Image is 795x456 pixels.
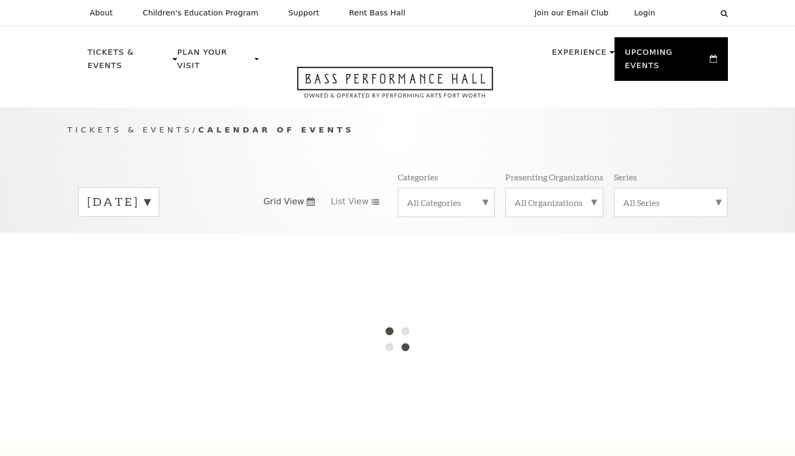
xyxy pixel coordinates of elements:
[88,46,170,78] p: Tickets & Events
[407,197,486,208] label: All Categories
[514,197,594,208] label: All Organizations
[614,171,637,183] p: Series
[289,9,319,18] p: Support
[398,171,438,183] p: Categories
[264,196,305,208] span: Grid View
[625,46,708,78] p: Upcoming Events
[198,125,354,134] span: Calendar of Events
[90,9,113,18] p: About
[177,46,252,78] p: Plan Your Visit
[331,196,368,208] span: List View
[87,194,150,210] label: [DATE]
[68,123,728,137] p: /
[143,9,259,18] p: Children's Education Program
[552,46,607,65] p: Experience
[68,125,193,134] span: Tickets & Events
[623,197,719,208] label: All Series
[505,171,603,183] p: Presenting Organizations
[673,8,710,18] select: Select:
[349,9,406,18] p: Rent Bass Hall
